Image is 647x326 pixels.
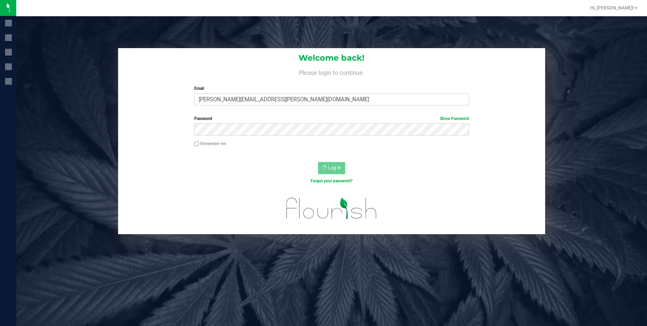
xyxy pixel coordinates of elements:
[278,191,385,226] img: flourish_logo.svg
[328,165,341,170] span: Log In
[194,85,469,91] label: Email
[118,68,545,76] h4: Please login to continue.
[194,116,212,121] span: Password
[194,142,199,146] input: Remember me
[311,179,353,183] a: Forgot your password?
[118,54,545,62] h1: Welcome back!
[590,5,634,11] span: Hi, [PERSON_NAME]!
[194,141,226,147] label: Remember me
[318,162,345,174] button: Log In
[440,116,469,121] a: Show Password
